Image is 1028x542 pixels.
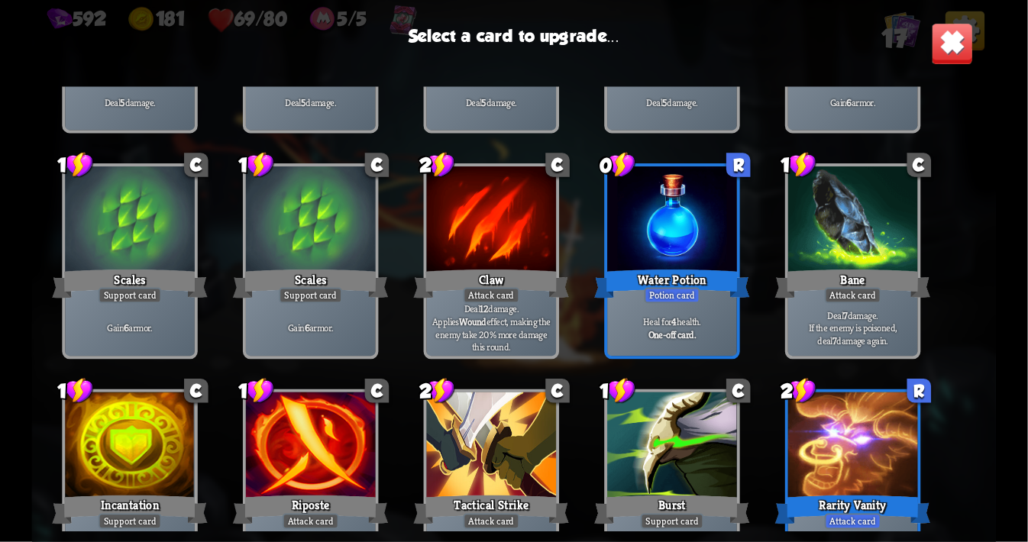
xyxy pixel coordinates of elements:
[907,153,932,177] div: C
[57,377,93,405] div: 1
[843,308,847,321] b: 7
[365,153,390,177] div: C
[463,514,519,530] div: Attack card
[283,514,339,530] div: Attack card
[600,151,635,179] div: 0
[57,151,93,179] div: 1
[781,151,816,179] div: 1
[545,379,570,403] div: C
[847,95,852,108] b: 6
[419,151,455,179] div: 2
[99,514,162,530] div: Support card
[775,492,931,527] div: Rarity Vanity
[409,27,620,47] h3: Select a card to upgrade...
[463,288,519,304] div: Attack card
[459,315,487,328] b: Wound
[249,321,372,334] p: Gain armor.
[594,266,750,301] div: Water Potion
[414,492,570,527] div: Tactical Strike
[825,514,881,530] div: Attack card
[832,334,836,347] b: 7
[545,153,570,177] div: C
[600,377,635,405] div: 1
[233,492,389,527] div: Riposte
[184,153,209,177] div: C
[69,321,192,334] p: Gain armor.
[69,95,192,108] p: Deal damage.
[414,266,570,301] div: Claw
[726,153,751,177] div: R
[419,377,455,405] div: 2
[791,308,914,347] p: Deal damage. If the enemy is poisoned, deal damage again.
[672,315,677,328] b: 4
[430,302,553,353] p: Deal damage. Applies effect, making the enemy take 20% more damage this round.
[775,266,931,301] div: Bane
[648,328,697,341] b: One-off card.
[430,95,553,108] p: Deal damage.
[611,315,734,328] p: Heal for health.
[249,95,372,108] p: Deal damage.
[52,492,208,527] div: Incantation
[825,288,881,304] div: Attack card
[52,266,208,301] div: Scales
[907,379,932,403] div: R
[120,95,124,108] b: 5
[611,95,734,108] p: Deal damage.
[99,288,162,304] div: Support card
[480,302,488,315] b: 12
[238,151,274,179] div: 1
[305,321,309,334] b: 6
[791,95,914,108] p: Gain armor.
[301,95,305,108] b: 5
[641,514,704,530] div: Support card
[365,379,390,403] div: C
[184,379,209,403] div: C
[233,266,389,301] div: Scales
[931,23,973,65] img: close-button.png
[482,95,487,108] b: 5
[726,379,751,403] div: C
[645,288,700,304] div: Potion card
[279,288,342,304] div: Support card
[594,492,750,527] div: Burst
[124,321,128,334] b: 6
[781,377,816,405] div: 2
[662,95,667,108] b: 5
[238,377,274,405] div: 1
